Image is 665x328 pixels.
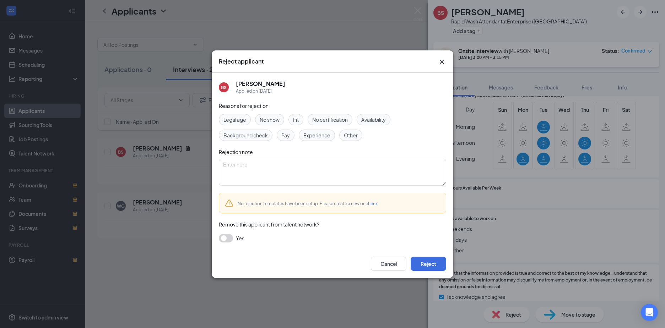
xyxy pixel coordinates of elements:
div: Applied on [DATE] [236,88,285,95]
span: Background check [223,131,268,139]
button: Cancel [371,257,406,271]
span: Rejection note [219,149,253,155]
span: Legal age [223,116,246,124]
h3: Reject applicant [219,58,264,65]
span: No rejection templates have been setup. Please create a new one . [238,201,378,206]
button: Reject [411,257,446,271]
a: here [368,201,377,206]
svg: Cross [438,58,446,66]
span: Other [344,131,358,139]
span: No show [260,116,280,124]
span: Reasons for rejection [219,103,269,109]
span: Remove this applicant from talent network? [219,221,319,228]
svg: Warning [225,199,233,207]
span: Pay [281,131,290,139]
button: Close [438,58,446,66]
span: Availability [361,116,386,124]
div: BS [221,84,227,90]
span: Experience [303,131,330,139]
h5: [PERSON_NAME] [236,80,285,88]
span: No certification [312,116,348,124]
span: Yes [236,234,244,242]
div: Open Intercom Messenger [641,304,658,321]
span: Fit [293,116,299,124]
